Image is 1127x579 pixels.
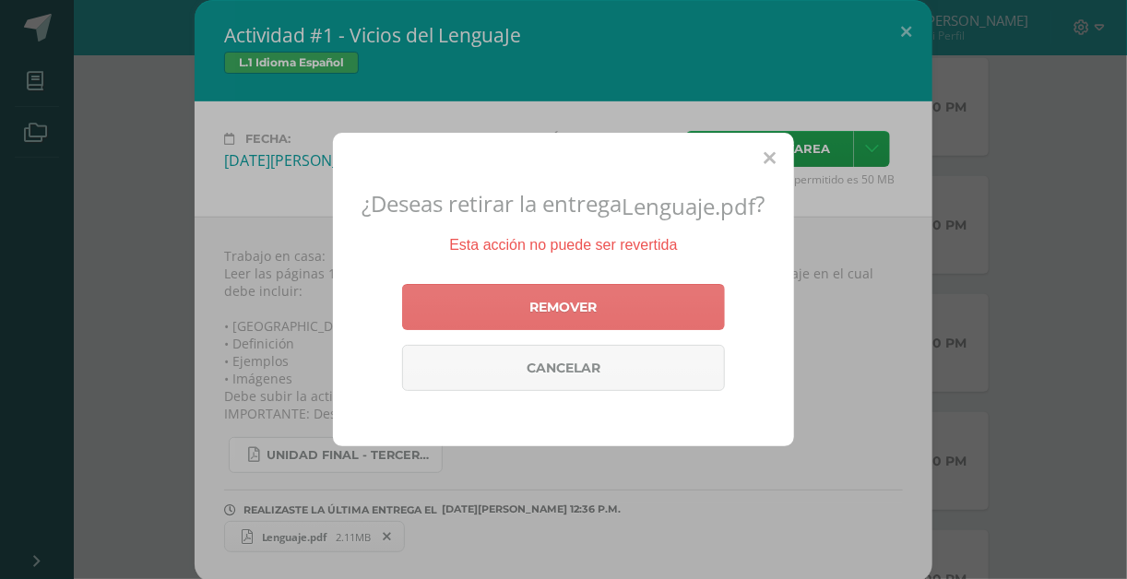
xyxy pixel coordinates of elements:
[402,345,725,391] a: Cancelar
[764,147,776,169] span: Close (Esc)
[355,188,772,221] h2: ¿Deseas retirar la entrega ?
[623,191,756,221] span: Lenguaje.pdf
[402,284,725,330] a: Remover
[449,237,677,253] span: Esta acción no puede ser revertida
